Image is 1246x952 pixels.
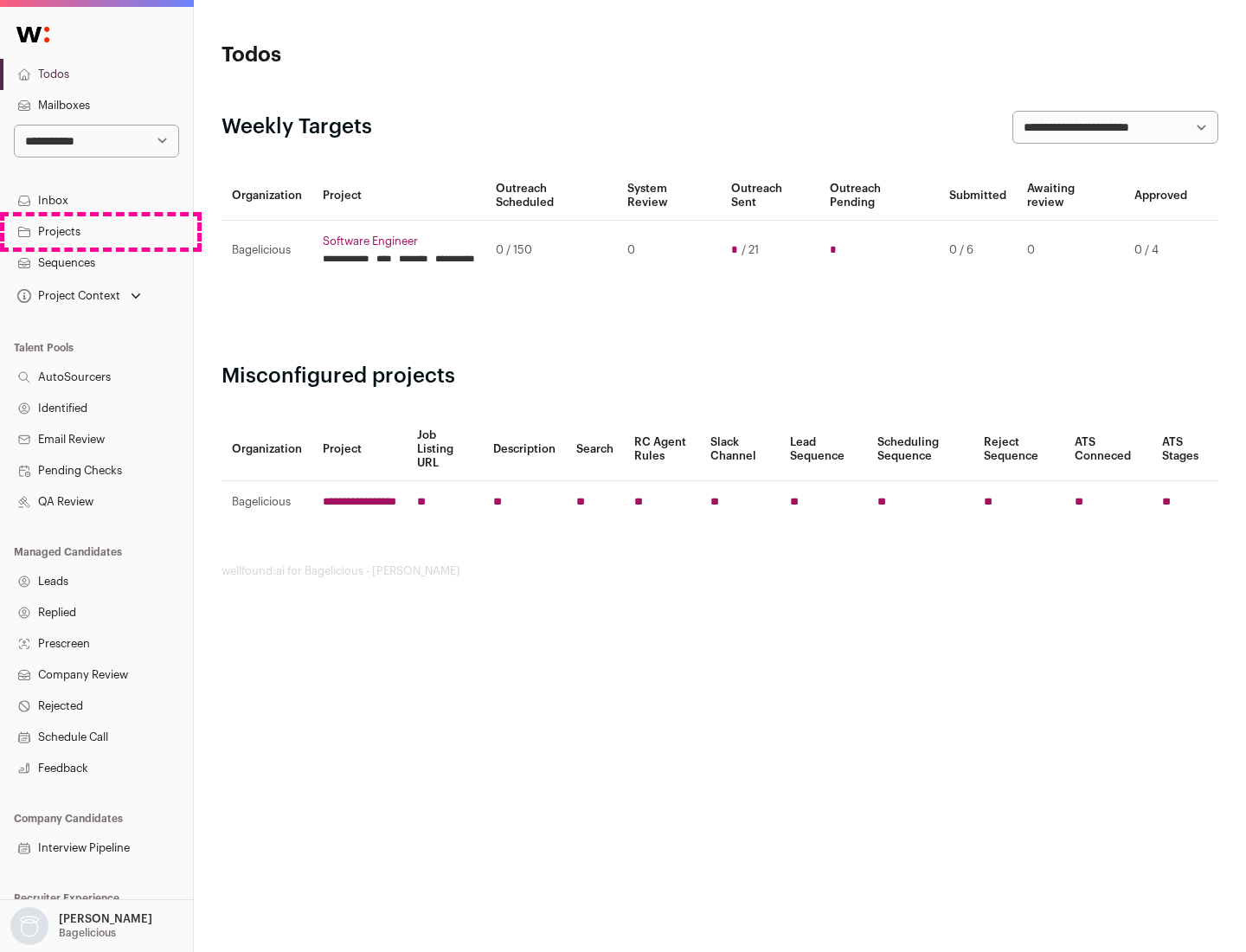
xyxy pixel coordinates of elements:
h2: Misconfigured projects [222,363,1218,390]
p: Bagelicious [59,926,116,940]
th: System Review [617,171,720,221]
th: Organization [222,418,312,481]
td: 0 / 4 [1124,221,1198,280]
td: 0 / 6 [939,221,1017,280]
th: Job Listing URL [407,418,483,481]
th: Project [312,418,407,481]
th: Project [312,171,485,221]
th: Description [483,418,566,481]
button: Open dropdown [14,284,145,308]
a: Software Engineer [323,235,475,248]
th: Outreach Sent [721,171,820,221]
p: [PERSON_NAME] [59,912,152,926]
footer: wellfound:ai for Bagelicious - [PERSON_NAME] [222,564,1218,578]
th: ATS Conneced [1064,418,1151,481]
th: Awaiting review [1017,171,1124,221]
th: Slack Channel [700,418,780,481]
th: Approved [1124,171,1198,221]
th: Outreach Pending [819,171,938,221]
img: nopic.png [10,907,48,945]
td: 0 [1017,221,1124,280]
h2: Weekly Targets [222,113,372,141]
div: Project Context [14,289,120,303]
th: Scheduling Sequence [867,418,973,481]
th: Outreach Scheduled [485,171,617,221]
th: Search [566,418,624,481]
button: Open dropdown [7,907,156,945]
td: 0 / 150 [485,221,617,280]
h1: Todos [222,42,554,69]
span: / 21 [742,243,759,257]
th: Organization [222,171,312,221]
td: 0 [617,221,720,280]
img: Wellfound [7,17,59,52]
th: RC Agent Rules [624,418,699,481]
td: Bagelicious [222,481,312,524]
td: Bagelicious [222,221,312,280]
th: Reject Sequence [973,418,1065,481]
th: ATS Stages [1152,418,1218,481]
th: Lead Sequence [780,418,867,481]
th: Submitted [939,171,1017,221]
